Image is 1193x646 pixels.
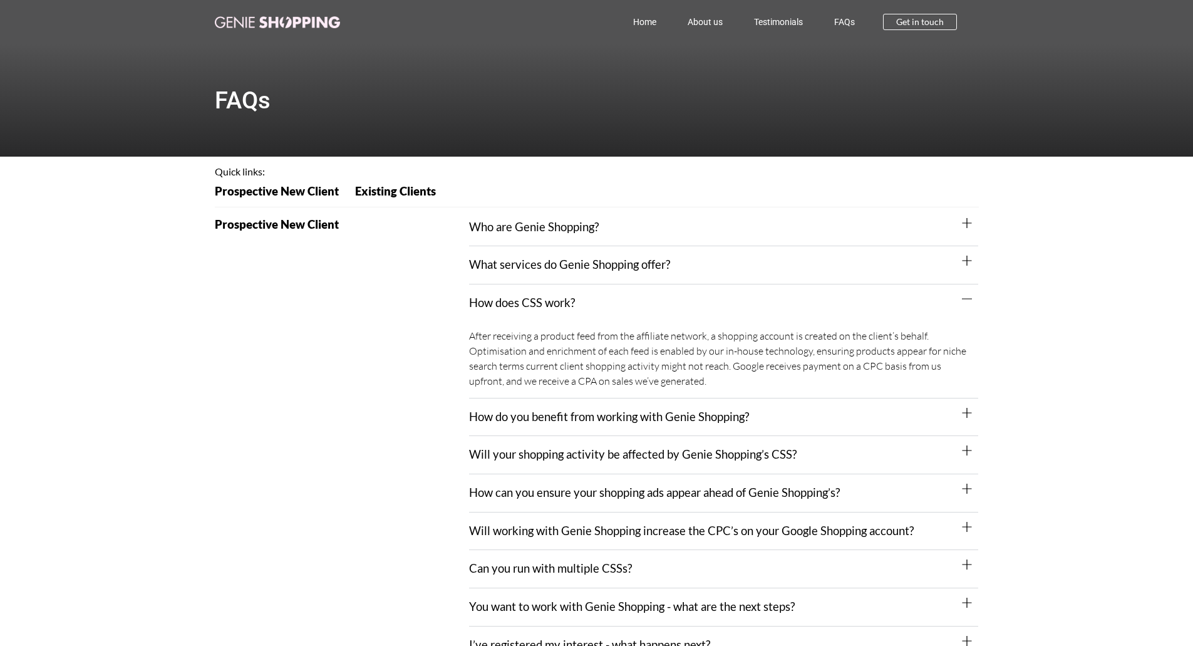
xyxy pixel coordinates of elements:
[215,219,470,231] h2: Prospective New Client
[469,550,978,588] div: Can you run with multiple CSSs?
[617,8,672,36] a: Home
[355,185,436,197] span: Existing Clients
[469,486,840,499] a: How can you ensure your shopping ads appear ahead of Genie Shopping’s?
[819,8,870,36] a: FAQs
[469,447,797,461] a: Will your shopping activity be affected by Genie Shopping’s CSS?
[469,284,978,322] div: How does CSS work?
[896,18,944,26] span: Get in touch
[469,322,978,399] div: How does CSS work?
[469,513,978,551] div: Will working with Genie Shopping increase the CPC’s on your Google Shopping account?
[347,185,444,206] a: Existing Clients
[215,167,979,177] h4: Quick links:
[469,246,978,284] div: What services do Genie Shopping offer?
[469,296,575,310] a: How does CSS work?
[215,185,339,197] span: Prospective New Client
[469,561,632,575] a: Can you run with multiple CSSs?
[469,399,978,437] div: How do you benefit from working with Genie Shopping?
[738,8,819,36] a: Testimonials
[469,209,978,247] div: Who are Genie Shopping?
[469,220,599,234] a: Who are Genie Shopping?
[469,258,670,271] a: What services do Genie Shopping offer?
[883,14,957,30] a: Get in touch
[215,16,340,28] img: genie-shopping-logo
[469,436,978,474] div: Will your shopping activity be affected by Genie Shopping’s CSS?
[469,524,914,538] a: Will working with Genie Shopping increase the CPC’s on your Google Shopping account?
[215,185,347,206] a: Prospective New Client
[469,410,749,424] a: How do you benefit from working with Genie Shopping?
[469,474,978,513] div: How can you ensure your shopping ads appear ahead of Genie Shopping’s?
[469,588,978,627] div: You want to work with Genie Shopping - what are the next steps?
[215,88,979,112] h1: FAQs
[672,8,738,36] a: About us
[469,600,795,613] a: You want to work with Genie Shopping - what are the next steps?
[395,8,871,36] nav: Menu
